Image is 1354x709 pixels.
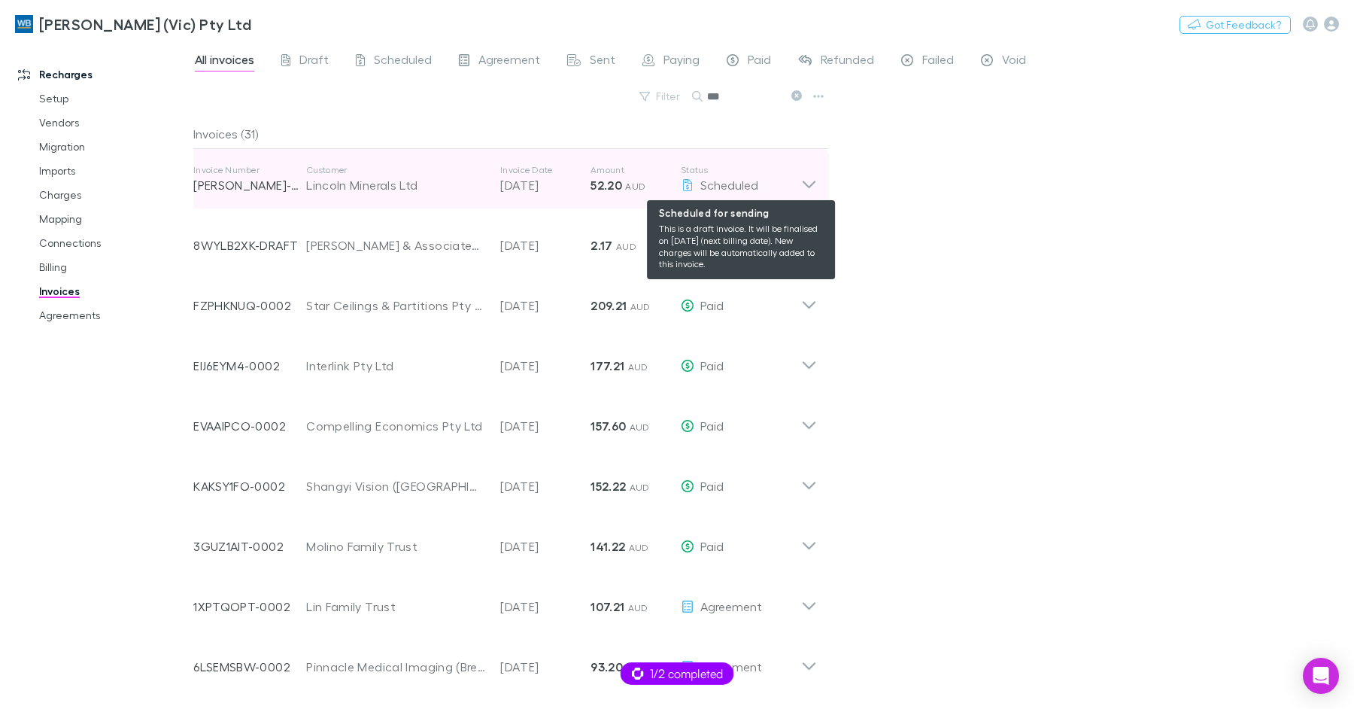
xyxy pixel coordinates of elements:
[500,236,590,254] p: [DATE]
[1303,658,1339,694] div: Open Intercom Messenger
[922,52,954,72] span: Failed
[193,357,306,375] p: EIJ6EYM4-0002
[193,164,306,176] p: Invoice Number
[3,62,190,87] a: Recharges
[306,164,485,176] p: Customer
[24,303,190,327] a: Agreements
[700,479,724,493] span: Paid
[181,209,829,269] div: 8WYLB2XK-DRAFT[PERSON_NAME] & Associates Pty Ltd[DATE]2.17 AUDScheduled
[24,87,190,111] a: Setup
[590,358,624,373] strong: 177.21
[306,417,485,435] div: Compelling Economics Pty Ltd
[193,477,306,495] p: KAKSY1FO-0002
[748,52,771,72] span: Paid
[590,52,615,72] span: Sent
[590,178,622,193] strong: 52.20
[500,598,590,616] p: [DATE]
[24,255,190,279] a: Billing
[616,241,636,252] span: AUD
[700,659,762,674] span: Agreement
[6,6,260,42] a: [PERSON_NAME] (Vic) Pty Ltd
[700,238,758,252] span: Scheduled
[24,159,190,183] a: Imports
[700,599,762,613] span: Agreement
[628,602,648,613] span: AUD
[700,298,724,312] span: Paid
[590,659,623,674] strong: 93.20
[500,297,590,315] p: [DATE]
[632,87,689,105] button: Filter
[590,238,612,253] strong: 2.17
[193,297,306,315] p: FZPHKNUQ-0002
[193,537,306,555] p: 3GUZ1AIT-0002
[630,301,651,312] span: AUD
[193,598,306,616] p: 1XPTQOPT-0002
[629,542,649,553] span: AUD
[590,479,626,494] strong: 152.22
[181,269,829,330] div: FZPHKNUQ-0002Star Ceilings & Partitions Pty Ltd[DATE]209.21 AUDPaid
[478,52,540,72] span: Agreement
[24,279,190,303] a: Invoices
[700,358,724,373] span: Paid
[1002,52,1026,72] span: Void
[24,231,190,255] a: Connections
[700,178,758,192] span: Scheduled
[193,176,306,194] p: [PERSON_NAME]-0698
[195,52,254,72] span: All invoices
[500,658,590,676] p: [DATE]
[590,418,626,434] strong: 157.60
[306,236,485,254] div: [PERSON_NAME] & Associates Pty Ltd
[500,357,590,375] p: [DATE]
[630,482,650,493] span: AUD
[181,330,829,390] div: EIJ6EYM4-0002Interlink Pty Ltd[DATE]177.21 AUDPaid
[500,164,590,176] p: Invoice Date
[181,149,829,209] div: Invoice Number[PERSON_NAME]-0698CustomerLincoln Minerals LtdInvoice Date[DATE]Amount52.20 AUDStatus
[700,539,724,553] span: Paid
[181,390,829,450] div: EVAAIPCO-0002Compelling Economics Pty Ltd[DATE]157.60 AUDPaid
[306,297,485,315] div: Star Ceilings & Partitions Pty Ltd
[306,176,485,194] div: Lincoln Minerals Ltd
[500,417,590,435] p: [DATE]
[193,417,306,435] p: EVAAIPCO-0002
[24,135,190,159] a: Migration
[299,52,329,72] span: Draft
[821,52,874,72] span: Refunded
[590,539,625,554] strong: 141.22
[39,15,251,33] h3: [PERSON_NAME] (Vic) Pty Ltd
[500,176,590,194] p: [DATE]
[181,631,829,691] div: 6LSEMSBW-0002Pinnacle Medical Imaging (Breast Clinic) Unit Trust[DATE]93.20 AUDAgreement
[1179,16,1291,34] button: Got Feedback?
[181,450,829,510] div: KAKSY1FO-0002Shangyi Vision ([GEOGRAPHIC_DATA]) Pty Ltd[DATE]152.22 AUDPaid
[374,52,432,72] span: Scheduled
[24,207,190,231] a: Mapping
[500,537,590,555] p: [DATE]
[590,164,681,176] p: Amount
[306,537,485,555] div: Molino Family Trust
[181,510,829,571] div: 3GUZ1AIT-0002Molino Family Trust[DATE]141.22 AUDPaid
[24,111,190,135] a: Vendors
[625,181,645,192] span: AUD
[24,183,190,207] a: Charges
[15,15,33,33] img: William Buck (Vic) Pty Ltd's Logo
[590,298,627,313] strong: 209.21
[306,658,485,676] div: Pinnacle Medical Imaging (Breast Clinic) Unit Trust
[628,361,648,373] span: AUD
[193,236,306,254] p: 8WYLB2XK-DRAFT
[681,164,801,176] p: Status
[663,52,700,72] span: Paying
[500,477,590,495] p: [DATE]
[306,598,485,616] div: Lin Family Trust
[630,421,650,433] span: AUD
[306,477,485,495] div: Shangyi Vision ([GEOGRAPHIC_DATA]) Pty Ltd
[590,599,624,614] strong: 107.21
[193,658,306,676] p: 6LSEMSBW-0002
[700,418,724,433] span: Paid
[181,571,829,631] div: 1XPTQOPT-0002Lin Family Trust[DATE]107.21 AUDAgreement
[306,357,485,375] div: Interlink Pty Ltd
